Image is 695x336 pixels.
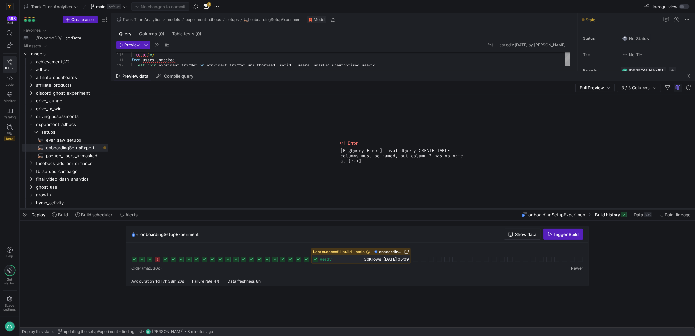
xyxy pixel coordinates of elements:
span: ever_saw_setups​​​​​​​​​​ [46,136,101,144]
span: default [107,4,121,9]
a: Spacesettings [3,293,17,314]
a: onboardingSetupExperiment​​​​​​​​​​ [22,144,108,152]
span: unauthorised_userid [248,63,291,68]
div: 111 [116,57,123,63]
span: experiment_adhocs [36,121,107,128]
span: fb_setups_campaign [36,168,107,175]
span: . [330,63,332,68]
div: All assets [23,44,41,48]
span: intermediate [36,207,107,214]
span: affiliate_products [36,82,107,89]
div: GD [146,329,151,334]
div: Press SPACE to select this row. [22,191,108,199]
span: (0) [158,32,164,36]
div: Press SPACE to select this row. [22,58,108,66]
span: adhoc [36,66,107,73]
div: Press SPACE to select this row. [22,160,108,167]
span: onboardingSetupExperiment [250,17,302,22]
span: Get started [4,277,15,285]
img: https://storage.googleapis.com/y42-prod-data-exchange/images/M4PIZmlr0LOyhR8acEy9Mp195vnbki1rrADR... [7,3,13,10]
img: No status [622,36,628,41]
button: onboardingSetupExperiment [243,16,303,23]
span: Columns [139,32,164,36]
div: Press SPACE to select this row. [22,120,108,128]
span: [PERSON_NAME] [152,329,184,334]
span: models [31,50,107,58]
span: achievementsV2 [36,58,107,66]
span: Catalog [4,115,16,119]
span: final_video_dash_analytics [36,176,107,183]
a: pseudo_users_unmasked​​​​​​​​​​ [22,152,108,160]
span: join [147,63,156,68]
div: Press SPACE to select this row. [22,199,108,206]
span: 3 / 3 Columns [621,85,652,90]
button: Preview [116,41,142,49]
span: pseudo_users_unmasked​​​​​​​​​​ [46,152,101,160]
button: maindefault [89,2,129,11]
a: ever_saw_setups​​​​​​​​​​ [22,136,108,144]
span: Experts [583,69,615,73]
span: . [245,63,248,68]
span: on [200,63,204,68]
span: PRs [7,131,12,135]
span: Query [119,32,131,36]
div: Press SPACE to select this row. [22,152,108,160]
span: Track Titan Analytics [123,17,161,22]
div: Press SPACE to select this row. [22,50,108,58]
div: Press SPACE to select this row. [22,144,108,152]
span: Track Titan Analytics [31,4,72,9]
img: No tier [622,52,628,57]
span: drive_lounge [36,97,107,105]
button: Track Titan Analytics [115,16,163,23]
div: Press SPACE to select this row. [22,66,108,73]
span: Editor [5,66,14,70]
span: Full Preview [580,85,604,90]
span: expriment_trigger [207,63,245,68]
span: users_unmasked [298,63,330,68]
div: Press SPACE to select this row. [22,42,108,50]
div: Favorites [23,28,41,33]
div: Press SPACE to select this row. [22,136,108,144]
div: 568 [7,16,17,21]
button: updating the setupExperiment - finding firstGD[PERSON_NAME]3 minutes ago [56,328,215,336]
span: Model [314,17,325,22]
span: count [136,52,147,57]
span: hymo_activity [36,199,107,206]
div: 110 [116,52,123,57]
span: models [167,17,180,22]
a: https://storage.googleapis.com/y42-prod-data-exchange/images/M4PIZmlr0LOyhR8acEy9Mp195vnbki1rrADR... [3,1,17,12]
button: No tierNo Tier [621,51,645,59]
span: .../DynamoDB/ [33,34,62,42]
button: setups [225,16,240,23]
span: unauthorised_userid [332,63,375,68]
div: Press SPACE to select this row. [22,105,108,113]
div: Press SPACE to select this row. [22,26,108,34]
div: Press SPACE to select this row. [22,175,108,183]
span: No Status [622,36,649,41]
span: left [136,63,145,68]
button: Help [3,244,17,261]
span: updating the setupExperiment - finding first [64,329,142,334]
span: experiment_adhocs [186,17,221,22]
span: Table tests [172,32,201,36]
span: = [293,63,296,68]
span: expriment_trigger [159,63,197,68]
span: Status [583,36,615,41]
span: Preview [124,43,140,47]
a: Catalog [3,105,17,122]
span: ghost_use [36,183,107,191]
span: driving_assessments [36,113,107,120]
div: Press SPACE to select this row. [22,167,108,175]
button: GD [3,320,17,333]
span: Create asset [71,17,95,22]
span: No Tier [622,52,644,57]
span: setups [41,129,107,136]
span: onboardingSetupExperiment​​​​​​​​​​ [46,144,101,152]
span: Space settings [4,303,16,311]
a: Editor [3,56,17,73]
a: .../DynamoDB/UserData [22,34,108,42]
div: 112 [116,63,123,68]
img: undefined [309,18,312,22]
span: affiliate_dashboards [36,74,107,81]
span: Lineage view [650,4,678,9]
